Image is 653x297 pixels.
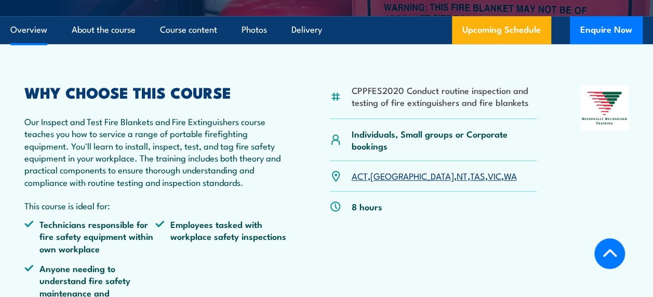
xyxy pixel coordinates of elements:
[24,218,155,254] li: Technicians responsible for fire safety equipment within own workplace
[351,84,536,109] li: CPPFES2020 Conduct routine inspection and testing of fire extinguishers and fire blankets
[351,170,516,182] p: , , , , ,
[470,169,485,182] a: TAS
[370,169,454,182] a: [GEOGRAPHIC_DATA]
[580,85,629,131] img: Nationally Recognised Training logo.
[570,16,643,44] button: Enquire Now
[351,169,367,182] a: ACT
[456,169,467,182] a: NT
[155,218,286,254] li: Employees tasked with workplace safety inspections
[24,115,286,188] p: Our Inspect and Test Fire Blankets and Fire Extinguishers course teaches you how to service a ran...
[160,16,217,44] a: Course content
[242,16,267,44] a: Photos
[291,16,322,44] a: Delivery
[24,85,286,99] h2: WHY CHOOSE THIS COURSE
[72,16,136,44] a: About the course
[503,169,516,182] a: WA
[487,169,501,182] a: VIC
[351,128,536,152] p: Individuals, Small groups or Corporate bookings
[24,199,286,211] p: This course is ideal for:
[351,200,382,212] p: 8 hours
[452,16,551,44] a: Upcoming Schedule
[10,16,47,44] a: Overview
